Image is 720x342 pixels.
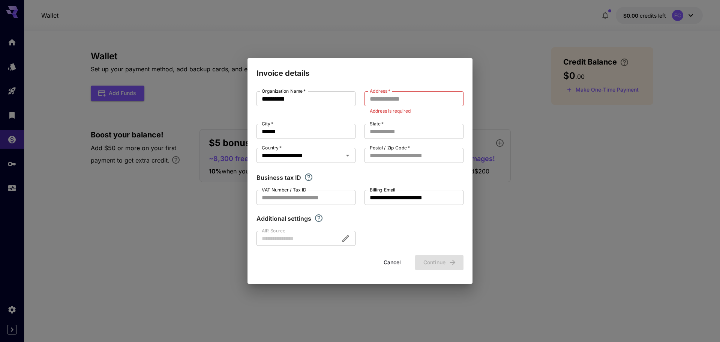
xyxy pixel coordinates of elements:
p: Business tax ID [256,173,301,182]
label: Postal / Zip Code [370,145,410,151]
div: v 4.0.25 [21,12,37,18]
img: logo_orange.svg [12,12,18,18]
label: Organization Name [262,88,306,94]
img: website_grey.svg [12,20,18,26]
label: Address [370,88,390,94]
p: Address is required [370,107,458,115]
div: Domain: [URL] [19,20,53,26]
p: Additional settings [256,214,311,223]
img: tab_keywords_by_traffic_grey.svg [75,44,81,50]
label: AIR Source [262,227,285,234]
div: Domain Overview [28,44,67,49]
label: VAT Number / Tax ID [262,187,306,193]
label: City [262,121,273,127]
button: Cancel [375,255,409,270]
label: State [370,121,384,127]
svg: Explore additional customization settings [314,214,323,223]
svg: If you are a business tax registrant, please enter your business tax ID here. [304,173,313,182]
div: Keywords by Traffic [83,44,126,49]
h2: Invoice details [247,58,472,79]
button: Open [342,150,353,161]
label: Billing Email [370,187,395,193]
label: Country [262,145,282,151]
img: tab_domain_overview_orange.svg [20,44,26,50]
